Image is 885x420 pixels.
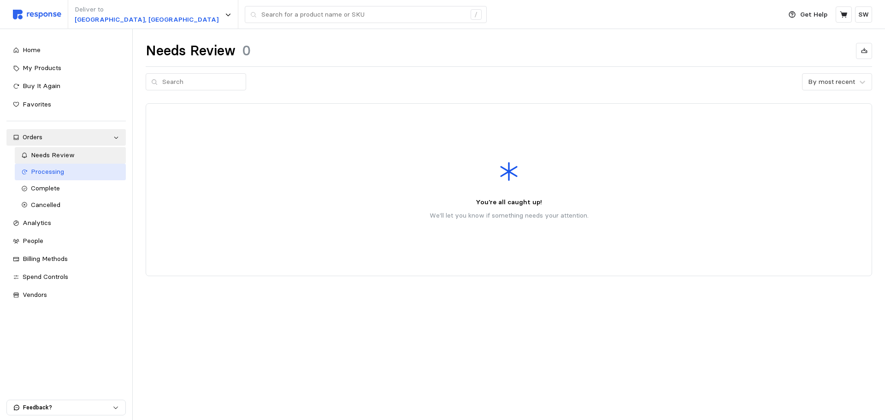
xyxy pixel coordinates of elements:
a: Billing Methods [6,251,126,267]
a: Complete [15,180,126,197]
span: Favorites [23,100,51,108]
img: svg%3e [13,10,61,19]
div: Orders [23,132,110,142]
p: [GEOGRAPHIC_DATA], [GEOGRAPHIC_DATA] [75,15,218,25]
p: We'll let you know if something needs your attention. [430,211,589,221]
button: Get Help [783,6,833,24]
div: / [471,9,482,20]
a: Vendors [6,287,126,303]
a: Cancelled [15,197,126,213]
span: Spend Controls [23,272,68,281]
span: Billing Methods [23,254,68,263]
span: Analytics [23,219,51,227]
a: People [6,233,126,249]
span: Needs Review [31,151,75,159]
a: Processing [15,164,126,180]
h1: Needs Review [146,42,236,60]
span: Cancelled [31,201,60,209]
div: By most recent [808,77,855,87]
span: Processing [31,167,64,176]
p: You're all caught up! [476,197,542,207]
p: Get Help [800,10,827,20]
input: Search for a product name or SKU [261,6,466,23]
p: SW [858,10,869,20]
a: Orders [6,129,126,146]
span: Complete [31,184,60,192]
a: Spend Controls [6,269,126,285]
h1: 0 [242,42,251,60]
p: Deliver to [75,5,218,15]
a: My Products [6,60,126,77]
span: Vendors [23,290,47,299]
input: Search [162,74,241,90]
button: Feedback? [7,400,125,415]
span: My Products [23,64,61,72]
a: Buy It Again [6,78,126,95]
a: Favorites [6,96,126,113]
p: Feedback? [23,403,112,412]
span: Home [23,46,41,54]
a: Needs Review [15,147,126,164]
span: People [23,237,43,245]
button: SW [855,6,872,23]
a: Analytics [6,215,126,231]
span: Buy It Again [23,82,60,90]
a: Home [6,42,126,59]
